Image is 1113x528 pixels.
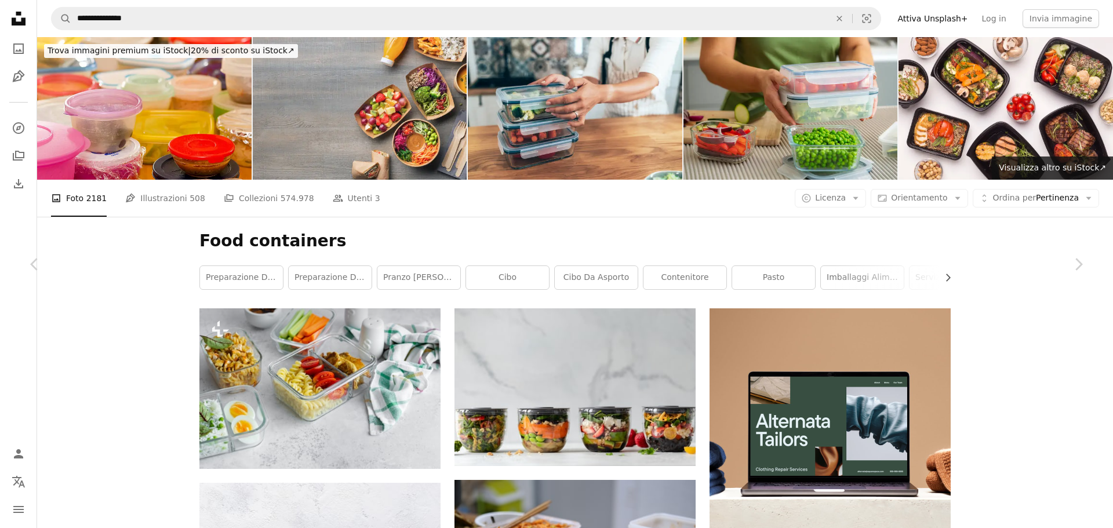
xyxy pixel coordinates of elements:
a: servizio di ristorazione [910,266,992,289]
span: Trova immagini premium su iStock | [48,46,191,55]
a: Illustrazioni 508 [125,180,205,217]
span: Visualizza altro su iStock ↗ [999,163,1106,172]
a: Accedi / Registrati [7,442,30,465]
span: Pertinenza [993,192,1079,204]
button: scorri la lista a destra [937,266,951,289]
a: Foto [7,37,30,60]
a: una varietà di cibo in contenitori di plastica su un tavolo [199,383,441,394]
span: Ordina per [993,193,1036,202]
a: Quattro ciotole di plastica trasparente con verdure [454,382,696,392]
a: Cronologia download [7,172,30,195]
a: imballaggi alimentari [821,266,904,289]
img: Cibo e bevande sani da asporto in contenitori di carta ecologici usa e getta [253,37,467,180]
a: Collezioni [7,144,30,167]
span: 574.978 [281,192,314,205]
button: Orientamento [871,189,967,207]
h1: Food containers [199,231,951,252]
a: Preparazione dei pasti [289,266,372,289]
a: Trova immagini premium su iStock|20% di sconto su iStock↗ [37,37,305,65]
a: Log in [975,9,1013,28]
span: 508 [190,192,205,205]
button: Elimina [827,8,852,30]
a: Illustrazioni [7,65,30,88]
a: Esplora [7,116,30,140]
img: una varietà di cibo in contenitori di plastica su un tavolo [199,308,441,469]
button: Ricerca visiva [853,8,881,30]
button: Menu [7,498,30,521]
a: cibo da asporto [555,266,638,289]
a: cibo [466,266,549,289]
form: Trova visual in tutto il sito [51,7,881,30]
span: Licenza [815,193,846,202]
img: Avanzi di cibo contenitori in plastica [37,37,252,180]
a: Visualizza altro su iStock↗ [992,156,1113,180]
a: Attiva Unsplash+ [890,9,974,28]
button: Licenza [795,189,866,207]
a: Avanti [1043,209,1113,320]
span: Orientamento [891,193,947,202]
a: pranzo [PERSON_NAME] [377,266,460,289]
button: Cerca su Unsplash [52,8,71,30]
a: Preparazione del cibo [200,266,283,289]
a: pasto [732,266,815,289]
button: Ordina perPertinenza [973,189,1099,207]
span: 3 [375,192,380,205]
a: Utenti 3 [333,180,380,217]
img: Deposito di verdure [468,37,682,180]
button: Lingua [7,470,30,493]
img: Quattro ciotole di plastica trasparente con verdure [454,308,696,465]
a: contenitore [643,266,726,289]
div: 20% di sconto su iStock ↗ [44,44,298,58]
button: Invia immagine [1023,9,1099,28]
img: Donna che tiene contenitori ermetici di plastica per alimenti pieni di verdure pronte per essere ... [683,37,898,180]
a: Collezioni 574.978 [224,180,314,217]
img: Ristorante consegna cibo sano in scatole da aca da aca [899,37,1113,180]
